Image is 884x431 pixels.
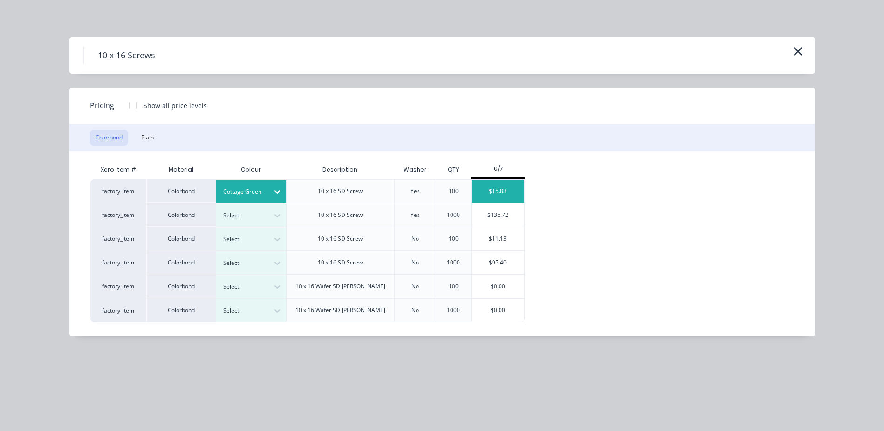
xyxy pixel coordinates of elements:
div: 100 [449,282,459,291]
div: $0.00 [472,299,524,322]
div: 10 x 16 Wafer SD [PERSON_NAME] [295,306,385,314]
div: factory_item [90,274,146,298]
div: No [411,258,419,267]
div: factory_item [90,227,146,250]
div: $135.72 [472,203,524,227]
button: Colorbond [90,130,128,146]
div: 1000 [447,306,460,314]
div: 10 x 16 Wafer SD [PERSON_NAME] [295,282,385,291]
span: Pricing [90,100,114,111]
div: factory_item [90,203,146,227]
div: 100 [449,187,459,195]
div: No [411,306,419,314]
div: factory_item [90,298,146,322]
div: Show all price levels [144,101,207,111]
div: Colorbond [146,203,216,227]
div: Material [146,160,216,179]
div: Colorbond [146,298,216,322]
div: 10 x 16 SD Screw [318,258,363,267]
div: $95.40 [472,251,524,274]
div: Xero Item # [90,160,146,179]
div: Colorbond [146,227,216,250]
div: Colorbond [146,250,216,274]
div: $0.00 [472,275,524,298]
h4: 10 x 16 Screws [83,47,169,64]
button: Plain [136,130,159,146]
div: Yes [411,211,420,219]
div: 1000 [447,258,460,267]
div: 10 x 16 SD Screw [318,187,363,195]
div: No [411,282,419,291]
div: 10 x 16 SD Screw [318,235,363,243]
div: Description [315,158,365,181]
div: No [411,235,419,243]
div: $15.83 [472,180,524,203]
div: 100 [449,235,459,243]
div: $11.13 [472,227,524,250]
div: Yes [411,187,420,195]
div: 1000 [447,211,460,219]
div: Washer [396,158,434,181]
div: Colour [216,160,286,179]
div: factory_item [90,179,146,203]
div: Colorbond [146,274,216,298]
div: 10 x 16 SD Screw [318,211,363,219]
div: 10/7 [471,165,525,173]
div: factory_item [90,250,146,274]
div: QTY [440,158,466,181]
div: Colorbond [146,179,216,203]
